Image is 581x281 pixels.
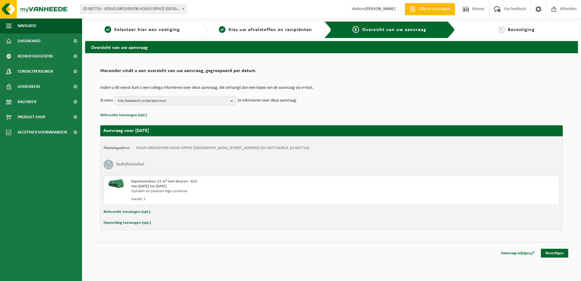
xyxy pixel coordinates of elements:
[508,27,535,32] span: Bevestiging
[131,189,356,194] div: Ophalen en plaatsen lege container
[81,5,186,13] span: 02-007710 - VOLVO GROUP/VOB-VOLVO OFFICE BRUSSELS - BERCHEM-SAINTE-AGATHE
[498,26,505,33] span: 4
[136,146,309,151] td: VOLVO GROUP/VOB-VOLVO OFFICE [GEOGRAPHIC_DATA], [STREET_ADDRESS] (02-007710/BUS, 02-007710)
[18,64,53,79] span: Contactpersonen
[103,128,149,133] strong: Aanvraag voor [DATE]
[352,26,359,33] span: 3
[405,3,455,15] a: Offerte aanvragen
[105,26,111,33] span: 1
[18,49,53,64] span: Bedrijfsgegevens
[219,26,225,33] span: 2
[104,208,150,216] button: Referentie toevoegen (opt.)
[131,184,167,188] strong: Van [DATE] tot [DATE]
[100,68,563,77] h2: Hieronder vindt u een overzicht van uw aanvraag, gegroepeerd per datum.
[211,26,320,33] a: 2Kies uw afvalstoffen en recipiënten
[107,179,125,188] img: HK-XK-22-GN-00.png
[18,94,36,109] span: Kalender
[18,33,40,49] span: Dashboard
[131,179,197,183] span: Kapelcontainer 22 m³ met deuren - K22
[100,96,113,105] p: Ik wens
[541,249,568,258] a: Bevestigen
[115,96,236,105] button: Kies bestaand contactpersoon
[100,111,147,119] button: Referentie toevoegen (opt.)
[114,27,180,32] span: Selecteer hier een vestiging
[88,26,196,33] a: 1Selecteer hier een vestiging
[104,146,130,150] strong: Plaatsingsadres:
[18,125,67,140] span: Acceptatievoorwaarden
[417,6,452,12] span: Offerte aanvragen
[362,27,426,32] span: Overzicht van uw aanvraag
[238,96,297,105] p: te informeren over deze aanvraag.
[85,41,578,53] h2: Overzicht van uw aanvraag
[229,27,312,32] span: Kies uw afvalstoffen en recipiënten
[100,86,563,90] p: Indien u dit wenst kunt u een collega informeren over deze aanvraag, die ontvangt dan een kopie v...
[131,197,356,202] div: Aantal: 1
[18,109,45,125] span: Product Shop
[118,96,228,106] span: Kies bestaand contactpersoon
[365,7,396,11] strong: [PERSON_NAME]
[104,219,151,227] button: Opmerking toevoegen (opt.)
[80,5,187,14] span: 02-007710 - VOLVO GROUP/VOB-VOLVO OFFICE BRUSSELS - BERCHEM-SAINTE-AGATHE
[497,249,539,258] a: Aanvraag wijzigen
[18,18,36,33] span: Navigatie
[116,160,144,169] h3: Bedrijfsrestafval
[18,79,40,94] span: Gebruikers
